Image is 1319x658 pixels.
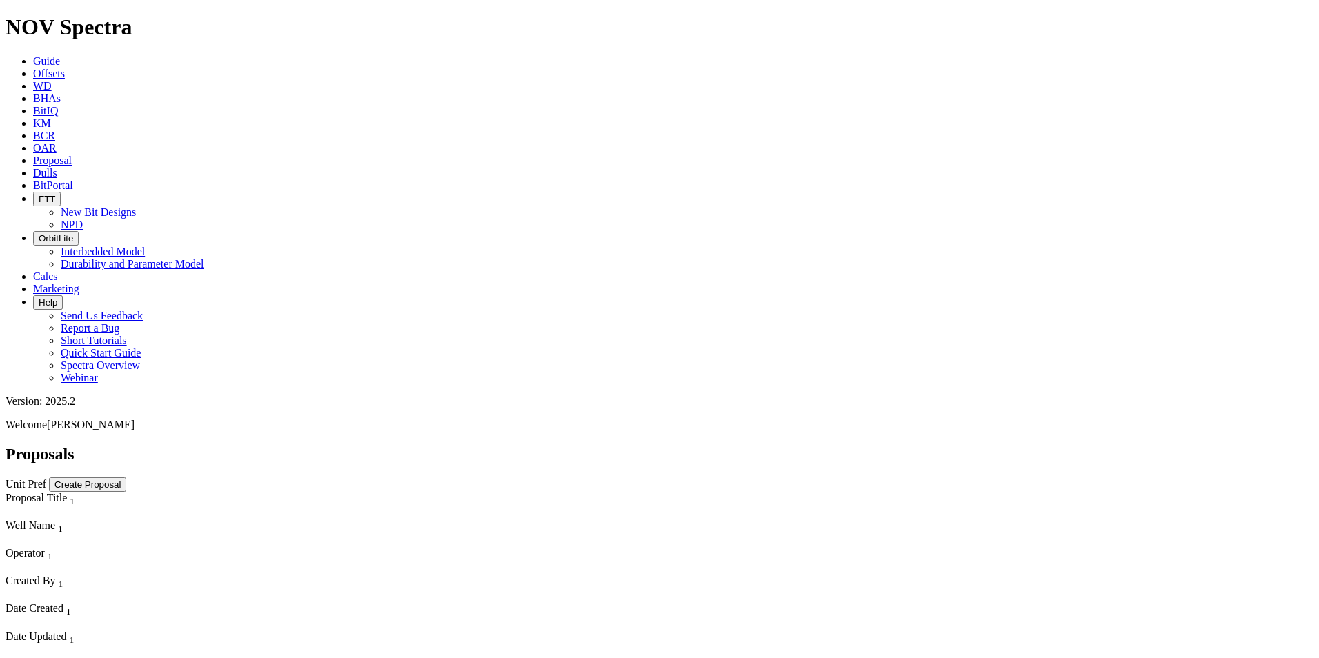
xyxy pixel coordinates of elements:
a: Guide [33,55,60,67]
div: Operator Sort None [6,547,215,562]
div: Date Updated Sort None [6,630,215,646]
a: Proposal [33,154,72,166]
div: Column Menu [6,507,215,519]
span: Date Updated [6,630,66,642]
button: OrbitLite [33,231,79,246]
span: Sort None [58,519,63,531]
a: KM [33,117,51,129]
span: FTT [39,194,55,204]
div: Created By Sort None [6,575,215,590]
sub: 1 [58,579,63,589]
a: Unit Pref [6,478,46,490]
h1: NOV Spectra [6,14,1313,40]
button: Help [33,295,63,310]
span: Created By [6,575,55,586]
div: Sort None [6,630,215,658]
a: BCR [33,130,55,141]
div: Date Created Sort None [6,602,215,617]
sub: 1 [58,524,63,534]
a: Report a Bug [61,322,119,334]
button: FTT [33,192,61,206]
a: WD [33,80,52,92]
span: Help [39,297,57,308]
span: Sort None [58,575,63,586]
div: Version: 2025.2 [6,395,1313,408]
div: Well Name Sort None [6,519,215,535]
span: Date Created [6,602,63,614]
div: Column Menu [6,646,215,658]
span: Sort None [48,547,52,559]
button: Create Proposal [49,477,126,492]
sub: 1 [66,607,71,617]
a: BHAs [33,92,61,104]
h2: Proposals [6,445,1313,463]
a: Spectra Overview [61,359,140,371]
a: Calcs [33,270,58,282]
div: Column Menu [6,590,215,602]
p: Welcome [6,419,1313,431]
a: BitIQ [33,105,58,117]
div: Column Menu [6,562,215,575]
sub: 1 [70,496,75,506]
span: Well Name [6,519,55,531]
a: BitPortal [33,179,73,191]
a: Quick Start Guide [61,347,141,359]
a: Short Tutorials [61,335,127,346]
a: OAR [33,142,57,154]
a: Webinar [61,372,98,383]
a: Send Us Feedback [61,310,143,321]
span: Proposal Title [6,492,67,504]
span: Sort None [70,492,75,504]
span: OrbitLite [39,233,73,243]
span: Operator [6,547,45,559]
div: Sort None [6,602,215,630]
a: Marketing [33,283,79,295]
a: New Bit Designs [61,206,136,218]
a: Durability and Parameter Model [61,258,204,270]
div: Column Menu [6,535,215,547]
a: Dulls [33,167,57,179]
div: Sort None [6,575,215,602]
span: [PERSON_NAME] [47,419,135,430]
span: Sort None [69,630,74,642]
div: Proposal Title Sort None [6,492,215,507]
div: Sort None [6,547,215,575]
div: Sort None [6,519,215,547]
div: Sort None [6,492,215,519]
a: Interbedded Model [61,246,145,257]
a: Offsets [33,68,65,79]
sub: 1 [48,551,52,561]
sub: 1 [69,635,74,645]
a: NPD [61,219,83,230]
span: Sort None [66,602,71,614]
div: Column Menu [6,618,215,630]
